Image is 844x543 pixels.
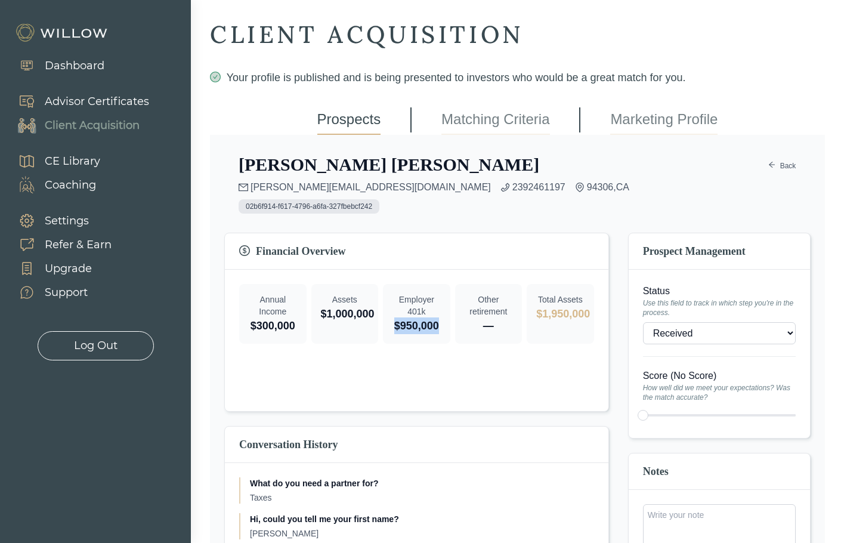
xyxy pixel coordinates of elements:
[465,294,513,317] p: Other retirement
[239,436,594,453] h3: Conversation History
[317,105,381,135] a: Prospects
[239,183,248,192] span: mail
[251,180,491,195] a: [PERSON_NAME][EMAIL_ADDRESS][DOMAIN_NAME]
[768,161,775,171] span: arrow-left
[500,183,510,192] span: phone
[321,294,369,306] p: Assets
[210,72,221,82] span: check-circle
[45,118,140,134] div: Client Acquisition
[6,173,100,197] a: Coaching
[45,58,104,74] div: Dashboard
[643,284,796,298] label: Status
[45,177,96,193] div: Coaching
[210,69,825,86] div: Your profile is published and is being presented to investors who would be a great match for you.
[45,213,89,229] div: Settings
[239,243,594,260] h3: Financial Overview
[392,294,441,317] p: Employer 401k
[536,294,585,306] p: Total Assets
[45,237,112,253] div: Refer & Earn
[643,243,796,260] h3: Prospect Management
[239,199,379,214] span: 02b6f914-f617-4796-a6fa-327fbebcf242
[392,317,441,334] p: $950,000
[45,153,100,169] div: CE Library
[441,105,549,135] a: Matching Criteria
[45,285,88,301] div: Support
[643,298,796,317] span: Use this field to track in which step you're in the process.
[6,149,100,173] a: CE Library
[250,477,594,489] p: What do you need a partner for?
[6,257,112,280] a: Upgrade
[512,180,565,195] a: 2392461197
[575,183,585,192] span: environment
[45,94,149,110] div: Advisor Certificates
[249,317,297,334] p: $300,000
[250,513,594,525] p: Hi, could you tell me your first name?
[15,23,110,42] img: Willow
[536,306,585,322] p: $1,950,000
[210,19,825,50] div: CLIENT ACQUISITION
[610,105,718,135] a: Marketing Profile
[6,233,112,257] a: Refer & Earn
[643,383,796,402] span: How well did we meet your expectations? Was the match accurate?
[74,338,118,354] div: Log Out
[249,294,297,317] p: Annual Income
[250,527,594,539] p: [PERSON_NAME]
[6,54,104,78] a: Dashboard
[6,113,149,137] a: Client Acquisition
[643,369,796,383] label: Score ( No Score )
[321,306,369,322] p: $1,000,000
[45,261,92,277] div: Upgrade
[6,209,112,233] a: Settings
[643,463,796,480] h3: Notes
[465,317,513,334] p: —
[239,245,251,257] span: dollar
[768,159,796,173] a: arrow-leftBack
[6,90,149,113] a: Advisor Certificates
[239,154,539,175] h2: [PERSON_NAME] [PERSON_NAME]
[587,180,629,195] span: 94306 , CA
[250,492,594,504] p: Taxes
